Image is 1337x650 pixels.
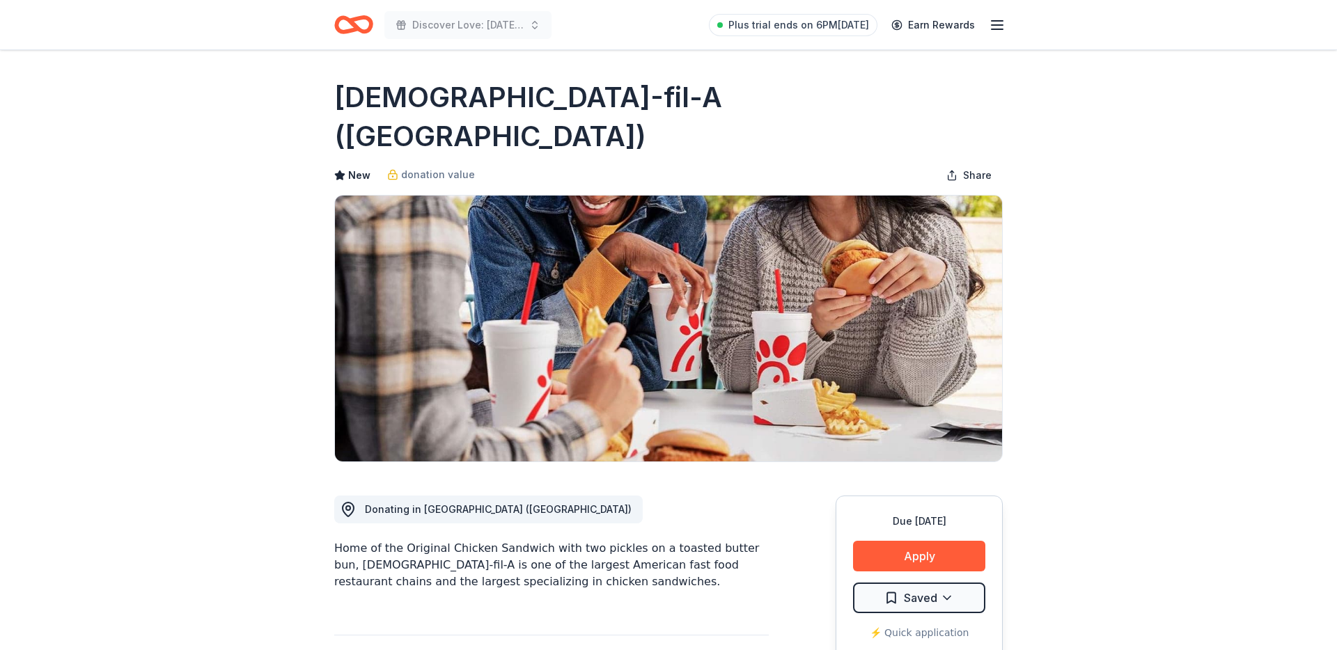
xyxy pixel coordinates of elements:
h1: [DEMOGRAPHIC_DATA]-fil-A ([GEOGRAPHIC_DATA]) [334,78,1003,156]
button: Discover Love: [DATE] Gala & Silent Auction [384,11,552,39]
span: Share [963,167,992,184]
span: New [348,167,370,184]
div: Home of the Original Chicken Sandwich with two pickles on a toasted butter bun, [DEMOGRAPHIC_DATA... [334,540,769,590]
a: Earn Rewards [883,13,983,38]
span: Plus trial ends on 6PM[DATE] [728,17,869,33]
button: Share [935,161,1003,189]
span: Donating in [GEOGRAPHIC_DATA] ([GEOGRAPHIC_DATA]) [365,503,632,515]
div: Due [DATE] [853,513,985,530]
span: Saved [904,589,937,607]
span: Discover Love: [DATE] Gala & Silent Auction [412,17,524,33]
img: Image for Chick-fil-A (Louisville) [335,196,1002,461]
button: Apply [853,541,985,571]
a: donation value [387,166,475,183]
div: ⚡️ Quick application [853,624,985,641]
a: Home [334,8,373,41]
a: Plus trial ends on 6PM[DATE] [709,14,877,36]
button: Saved [853,582,985,613]
span: donation value [401,166,475,183]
